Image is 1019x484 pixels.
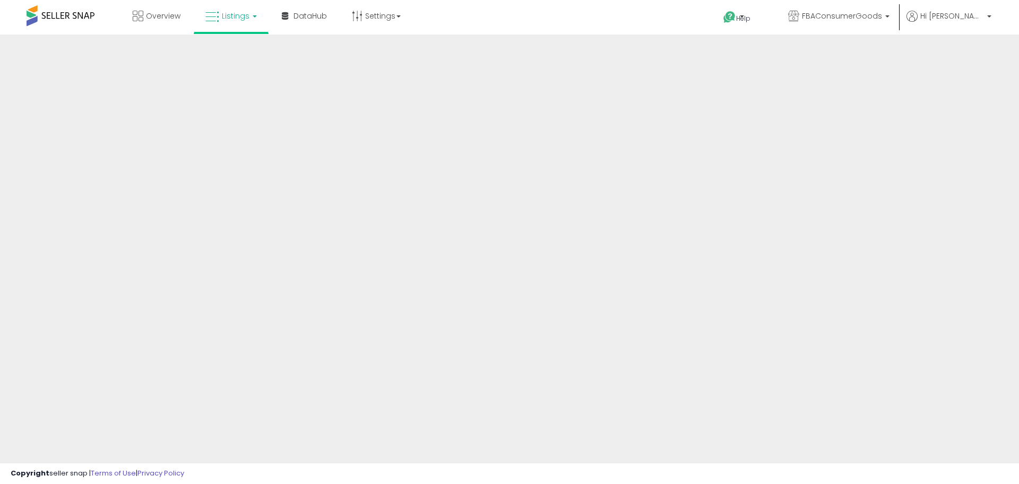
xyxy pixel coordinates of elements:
[736,14,750,23] span: Help
[11,468,49,478] strong: Copyright
[920,11,984,21] span: Hi [PERSON_NAME]
[293,11,327,21] span: DataHub
[802,11,882,21] span: FBAConsumerGoods
[715,3,771,35] a: Help
[222,11,249,21] span: Listings
[146,11,180,21] span: Overview
[137,468,184,478] a: Privacy Policy
[906,11,991,35] a: Hi [PERSON_NAME]
[91,468,136,478] a: Terms of Use
[11,469,184,479] div: seller snap | |
[723,11,736,24] i: Get Help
